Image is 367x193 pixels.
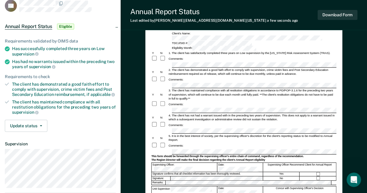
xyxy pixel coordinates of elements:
[168,134,336,142] div: 5. It is in the best interest of society, per the supervising officer's discretion for the client...
[5,120,47,132] button: Update status
[152,172,263,176] div: Signature confirms that all checklist information has been thoroughly reviewed.
[12,82,116,97] div: The client has demonstrated a good faith effort to comply with supervision, crime victim fees and...
[5,141,116,147] dt: Supervision
[151,159,336,162] div: The Region Director will make the final decision regarding the client's Annual Report eligibility
[12,110,39,115] span: supervision
[263,172,300,176] div: Yes
[29,64,55,69] span: supervision
[168,102,184,106] div: Comments:
[151,70,159,74] div: Y
[160,115,168,119] div: N
[152,176,170,181] div: Signature:
[171,46,257,51] div: Eligibility Month:
[168,78,184,81] div: Comments:
[12,59,116,69] div: Has had no warrants issued within the preceding two years of
[12,46,116,56] div: Has successfully completed three years on Low
[5,39,116,44] div: Requirements validated by OIMS data
[160,93,168,96] div: N
[171,41,252,46] div: TDCJ/SID #:
[346,172,361,187] iframe: Intercom live chat
[267,18,298,23] span: a few seconds ago
[12,100,116,115] div: The client has maintained compliance with all restitution obligations for the preceding two years of
[151,51,159,55] div: Y
[263,163,336,172] div: Supervising Officer Recommend Client for Annual Report
[160,70,168,74] div: N
[171,31,336,40] div: Client's Name:
[152,163,217,172] div: Supervising Officer:
[263,176,300,181] div: No
[152,181,166,185] div: Remarks:
[168,113,336,121] div: 4. The client has not had a warrant issued with in the preceding two years of supervision. This d...
[318,10,357,20] button: Download Form
[168,57,184,61] div: Comments:
[151,115,159,119] div: Y
[130,7,298,16] div: Annual Report Status
[160,136,168,140] div: N
[130,18,298,23] div: Last edited by [PERSON_NAME][EMAIL_ADDRESS][DOMAIN_NAME][US_STATE]
[168,144,184,147] div: Comments:
[160,51,168,55] div: N
[90,92,115,97] span: applicable
[12,52,39,56] span: supervision
[151,155,336,158] div: This form should be forwarded through the supervising officer's entire chain of command, regardle...
[168,68,336,76] div: 2. The client has demonstrated a good faith effort to comply with supervision, crime victim fees ...
[5,74,116,79] div: Requirements to check
[168,51,336,55] div: 1. The client has satisfactorily completed three years on Low supervision by the [US_STATE] Risk ...
[151,93,159,96] div: Y
[217,163,263,172] div: Date:
[151,136,159,140] div: Y
[168,123,184,127] div: Comments:
[168,89,336,101] div: 3. The client has maintained compliance with all restitution obligations in accordance to PD/POP-...
[5,24,52,30] span: Annual Report Status
[57,24,74,30] span: Eligible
